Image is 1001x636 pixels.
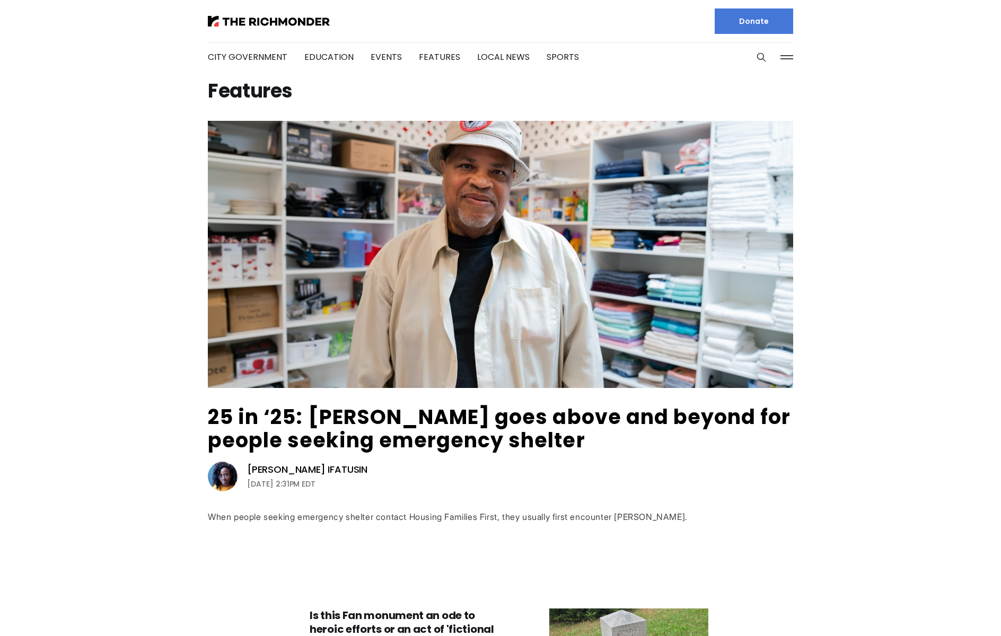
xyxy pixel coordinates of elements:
[208,121,793,388] img: 25 in ‘25: Rodney Hopkins goes above and beyond for people seeking emergency shelter
[247,463,367,476] a: [PERSON_NAME] Ifatusin
[208,83,793,100] h1: Features
[208,16,330,26] img: The Richmonder
[208,462,238,491] img: Victoria A. Ifatusin
[247,478,315,490] time: [DATE] 2:31PM EDT
[371,51,402,63] a: Events
[753,49,769,65] button: Search this site
[304,51,354,63] a: Education
[208,511,793,523] div: When people seeking emergency shelter contact Housing Families First, they usually first encounte...
[736,584,1001,636] iframe: portal-trigger
[419,51,460,63] a: Features
[547,51,579,63] a: Sports
[208,51,287,63] a: City Government
[208,403,791,454] a: 25 in ‘25: [PERSON_NAME] goes above and beyond for people seeking emergency shelter
[715,8,793,34] a: Donate
[477,51,530,63] a: Local News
